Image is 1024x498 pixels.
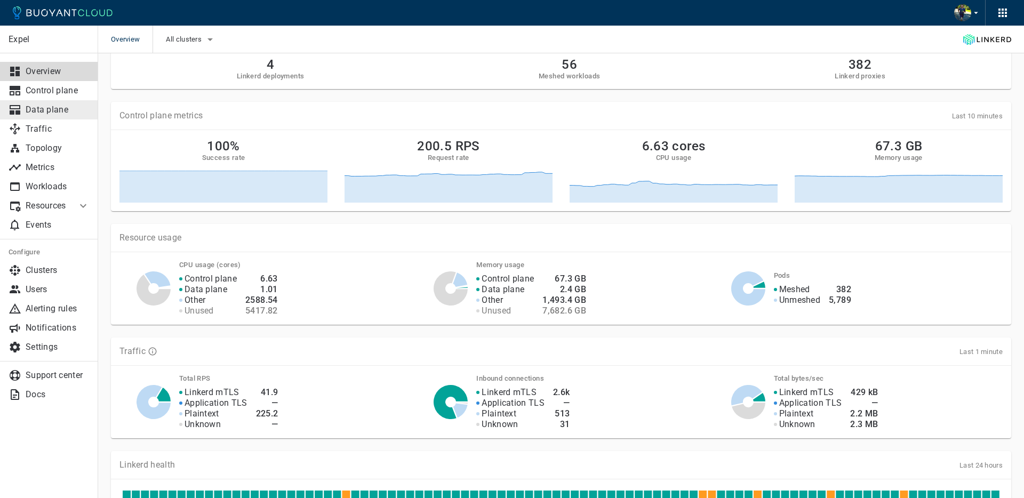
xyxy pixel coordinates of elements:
p: Other [482,295,503,306]
p: Linkerd health [119,460,175,470]
h5: Linkerd proxies [835,72,885,81]
h5: Configure [9,248,90,256]
p: Notifications [26,323,90,333]
p: Control plane metrics [119,110,203,121]
h2: 67.3 GB [875,139,923,154]
p: Application TLS [185,398,247,408]
p: Data plane [185,284,227,295]
p: Linkerd mTLS [482,387,537,398]
p: Linkerd mTLS [779,387,834,398]
h4: 429 kB [850,387,878,398]
span: Last 10 minutes [952,112,1003,120]
h2: 6.63 cores [642,139,706,154]
h4: 2588.54 [245,295,278,306]
svg: TLS data is compiled from traffic seen by Linkerd proxies. RPS and TCP bytes reflect both inbound... [148,347,157,356]
p: Meshed [779,284,810,295]
h4: 2.2 MB [850,408,878,419]
p: Data plane [482,284,524,295]
p: Resources [26,200,68,211]
p: Plaintext [185,408,219,419]
h2: 200.5 RPS [417,139,480,154]
h4: 6.63 [245,274,278,284]
p: Traffic [26,124,90,134]
p: Control plane [482,274,534,284]
h4: 2.3 MB [850,419,878,430]
h4: 41.9 [256,387,278,398]
p: Unmeshed [779,295,820,306]
h2: 100% [207,139,240,154]
a: 67.3 GBMemory usage [795,139,1003,203]
h4: 31 [553,419,570,430]
p: Plaintext [482,408,516,419]
span: Last 1 minute [959,348,1003,356]
h5: Memory usage [875,154,923,162]
h5: Success rate [202,154,245,162]
h4: — [553,398,570,408]
p: Application TLS [482,398,545,408]
p: Overview [26,66,90,77]
h4: 225.2 [256,408,278,419]
h4: 513 [553,408,570,419]
span: Overview [111,26,153,53]
h5: Meshed workloads [539,72,600,81]
button: All clusters [166,31,217,47]
h4: 2.4 GB [542,284,586,295]
h4: 2.6k [553,387,570,398]
p: Users [26,284,90,295]
p: Application TLS [779,398,842,408]
h4: 1.01 [245,284,278,295]
p: Support center [26,370,90,381]
a: 200.5 RPSRequest rate [345,139,553,203]
p: Unused [185,306,214,316]
p: Settings [26,342,90,352]
p: Resource usage [119,232,1003,243]
h4: 1,493.4 GB [542,295,586,306]
p: Other [185,295,206,306]
span: Last 24 hours [959,461,1003,469]
a: 6.63 coresCPU usage [570,139,778,203]
p: Clusters [26,265,90,276]
p: Unknown [185,419,221,430]
p: Events [26,220,90,230]
h5: CPU usage [656,154,692,162]
span: All clusters [166,35,204,44]
h4: — [256,419,278,430]
p: Plaintext [779,408,814,419]
p: Topology [26,143,90,154]
p: Control plane [185,274,237,284]
p: Workloads [26,181,90,192]
p: Unknown [482,419,518,430]
p: Linkerd mTLS [185,387,239,398]
h4: 67.3 GB [542,274,586,284]
h5: Linkerd deployments [237,72,305,81]
p: Control plane [26,85,90,96]
p: Metrics [26,162,90,173]
h2: 56 [539,57,600,72]
p: Alerting rules [26,303,90,314]
h2: 4 [237,57,305,72]
h4: — [256,398,278,408]
h4: 7,682.6 GB [542,306,586,316]
p: Expel [9,34,89,45]
h5: Request rate [428,154,469,162]
p: Unknown [779,419,815,430]
h2: 382 [835,57,885,72]
h4: 5417.82 [245,306,278,316]
p: Docs [26,389,90,400]
h4: 5,789 [829,295,851,306]
a: 100%Success rate [119,139,327,203]
p: Unused [482,306,511,316]
h4: 382 [829,284,851,295]
h4: — [850,398,878,408]
img: Bjorn Stange [954,4,971,21]
p: Traffic [119,346,146,357]
p: Data plane [26,105,90,115]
